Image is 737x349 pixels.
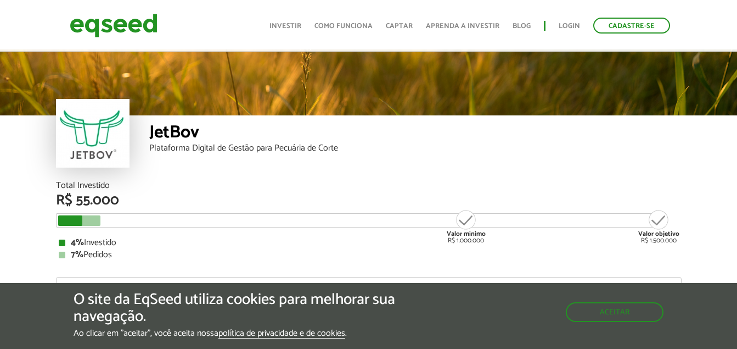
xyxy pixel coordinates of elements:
a: Blog [513,23,531,30]
div: JetBov [149,124,682,144]
div: Plataforma Digital de Gestão para Pecuária de Corte [149,144,682,153]
strong: Valor objetivo [638,229,679,239]
a: Login [559,23,580,30]
strong: 4% [71,235,84,250]
div: R$ 1.000.000 [446,209,487,244]
a: Como funciona [314,23,373,30]
a: Investir [269,23,301,30]
a: Cadastre-se [593,18,670,34]
strong: 7% [71,247,83,262]
img: EqSeed [70,11,157,40]
div: Investido [59,239,679,247]
div: R$ 55.000 [56,193,682,208]
button: Aceitar [566,302,663,322]
div: Total Investido [56,181,682,190]
strong: Valor mínimo [447,229,486,239]
div: Pedidos [59,251,679,259]
p: Ao clicar em "aceitar", você aceita nossa . [74,328,427,339]
div: R$ 1.500.000 [638,209,679,244]
a: Aprenda a investir [426,23,499,30]
a: política de privacidade e de cookies [218,329,345,339]
a: Captar [386,23,413,30]
h5: O site da EqSeed utiliza cookies para melhorar sua navegação. [74,291,427,325]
